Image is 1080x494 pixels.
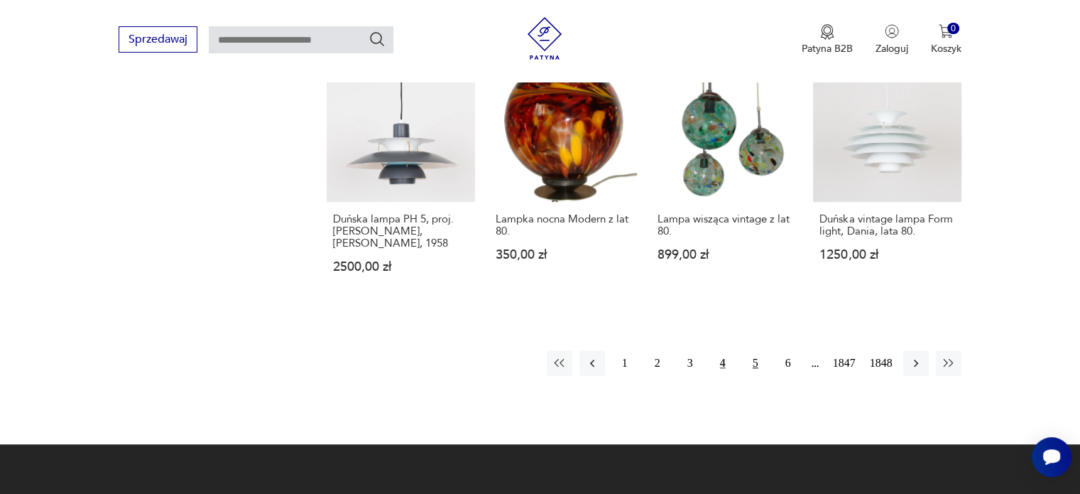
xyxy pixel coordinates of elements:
[496,249,631,261] p: 350,00 zł
[523,17,566,60] img: Patyna - sklep z meblami i dekoracjami vintage
[829,350,859,376] button: 1847
[612,350,638,376] button: 1
[819,213,954,237] h3: Duńska vintage lampa Form light, Dania, lata 80.
[677,350,703,376] button: 3
[369,31,386,48] button: Szukaj
[119,26,197,53] button: Sprzedawaj
[743,350,768,376] button: 5
[119,36,197,45] a: Sprzedawaj
[876,42,908,55] p: Zaloguj
[931,24,961,55] button: 0Koszyk
[885,24,899,38] img: Ikonka użytkownika
[819,249,954,261] p: 1250,00 zł
[1032,437,1071,477] iframe: Smartsupp widget button
[489,54,637,301] a: Lampka nocna Modern z lat 80.Lampka nocna Modern z lat 80.350,00 zł
[802,42,853,55] p: Patyna B2B
[820,24,834,40] img: Ikona medalu
[658,249,792,261] p: 899,00 zł
[496,213,631,237] h3: Lampka nocna Modern z lat 80.
[931,42,961,55] p: Koszyk
[333,213,468,249] h3: Duńska lampa PH 5, proj. [PERSON_NAME], [PERSON_NAME], 1958
[658,213,792,237] h3: Lampa wisząca vintage z lat 80.
[645,350,670,376] button: 2
[651,54,799,301] a: Lampa wisząca vintage z lat 80.Lampa wisząca vintage z lat 80.899,00 zł
[866,350,896,376] button: 1848
[876,24,908,55] button: Zaloguj
[710,350,736,376] button: 4
[802,24,853,55] a: Ikona medaluPatyna B2B
[813,54,961,301] a: Duńska vintage lampa Form light, Dania, lata 80.Duńska vintage lampa Form light, Dania, lata 80.1...
[939,24,953,38] img: Ikona koszyka
[775,350,801,376] button: 6
[333,261,468,273] p: 2500,00 zł
[802,24,853,55] button: Patyna B2B
[327,54,474,301] a: KlasykDuńska lampa PH 5, proj. Poul Henningsen, Louis Poulsen, 1958Duńska lampa PH 5, proj. [PERS...
[947,23,959,35] div: 0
